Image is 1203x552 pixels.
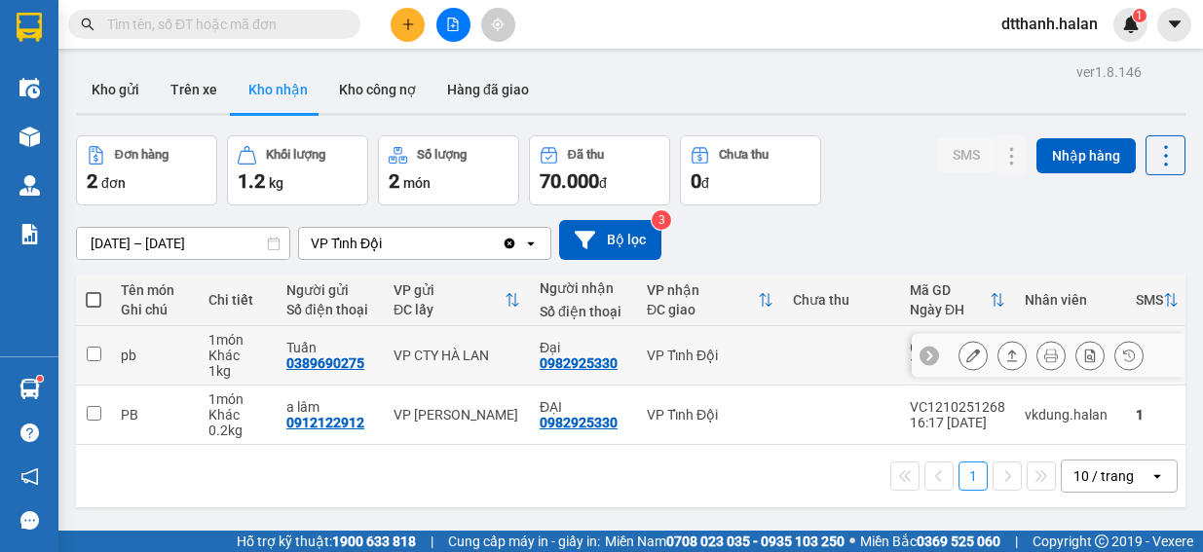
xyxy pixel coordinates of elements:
[540,280,627,296] div: Người nhận
[286,302,374,317] div: Số điện thoại
[502,236,517,251] svg: Clear value
[860,531,1000,552] span: Miền Bắc
[540,415,618,430] div: 0982925330
[20,467,39,486] span: notification
[1025,292,1116,308] div: Nhân viên
[20,423,39,442] span: question-circle
[101,175,126,191] span: đơn
[107,14,337,35] input: Tìm tên, số ĐT hoặc mã đơn
[227,135,368,205] button: Khối lượng1.2kg
[269,175,283,191] span: kg
[37,376,43,382] sup: 1
[446,18,460,31] span: file-add
[647,348,773,363] div: VP Tỉnh Đội
[1136,407,1179,423] div: 1
[568,148,604,162] div: Đã thu
[208,391,267,407] div: 1 món
[115,148,169,162] div: Đơn hàng
[238,169,265,193] span: 1.2
[599,175,607,191] span: đ
[481,8,515,42] button: aim
[959,341,988,370] div: Sửa đơn hàng
[394,348,520,363] div: VP CTY HÀ LAN
[540,340,627,355] div: Đại
[208,292,267,308] div: Chi tiết
[647,407,773,423] div: VP Tỉnh Đội
[605,531,845,552] span: Miền Nam
[19,379,40,399] img: warehouse-icon
[77,228,289,259] input: Select a date range.
[986,12,1113,36] span: dtthanh.halan
[19,78,40,98] img: warehouse-icon
[384,234,386,253] input: Selected VP Tỉnh Đội.
[491,18,505,31] span: aim
[1166,16,1184,33] span: caret-down
[208,407,267,423] div: Khác
[529,135,670,205] button: Đã thu70.000đ
[910,415,1005,430] div: 16:17 [DATE]
[849,537,855,545] span: ⚪️
[691,169,701,193] span: 0
[121,302,189,317] div: Ghi chú
[436,8,470,42] button: file-add
[403,175,431,191] span: món
[286,282,374,298] div: Người gửi
[81,18,94,31] span: search
[286,340,374,355] div: Tuấn
[394,302,505,317] div: ĐC lấy
[701,175,709,191] span: đ
[647,302,758,317] div: ĐC giao
[394,282,505,298] div: VP gửi
[208,423,267,438] div: 0.2 kg
[1133,9,1147,22] sup: 1
[391,8,425,42] button: plus
[1136,9,1143,22] span: 1
[910,340,1005,355] div: CT1310250930
[1126,275,1188,326] th: Toggle SortBy
[155,66,233,113] button: Trên xe
[121,282,189,298] div: Tên món
[384,275,530,326] th: Toggle SortBy
[266,148,325,162] div: Khối lượng
[1036,138,1136,173] button: Nhập hàng
[910,355,1005,371] div: 11:24 [DATE]
[323,66,432,113] button: Kho công nợ
[647,282,758,298] div: VP nhận
[652,210,671,230] sup: 3
[559,220,661,260] button: Bộ lọc
[1157,8,1191,42] button: caret-down
[20,511,39,530] span: message
[959,461,988,491] button: 1
[233,66,323,113] button: Kho nhận
[237,531,416,552] span: Hỗ trợ kỹ thuật:
[637,275,783,326] th: Toggle SortBy
[1025,407,1116,423] div: vkdung.halan
[19,224,40,244] img: solution-icon
[17,13,42,42] img: logo-vxr
[448,531,600,552] span: Cung cấp máy in - giấy in:
[1136,292,1163,308] div: SMS
[121,407,189,423] div: PB
[793,292,890,308] div: Chưa thu
[208,363,267,379] div: 1 kg
[432,66,545,113] button: Hàng đã giao
[19,127,40,147] img: warehouse-icon
[286,415,364,430] div: 0912122912
[1076,61,1142,83] div: ver 1.8.146
[997,341,1027,370] div: Giao hàng
[401,18,415,31] span: plus
[917,534,1000,549] strong: 0369 525 060
[719,148,769,162] div: Chưa thu
[332,534,416,549] strong: 1900 633 818
[540,355,618,371] div: 0982925330
[19,175,40,196] img: warehouse-icon
[540,169,599,193] span: 70.000
[389,169,399,193] span: 2
[431,531,433,552] span: |
[76,66,155,113] button: Kho gửi
[910,302,990,317] div: Ngày ĐH
[394,407,520,423] div: VP [PERSON_NAME]
[208,348,267,363] div: Khác
[1149,468,1165,484] svg: open
[540,399,627,415] div: ĐẠI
